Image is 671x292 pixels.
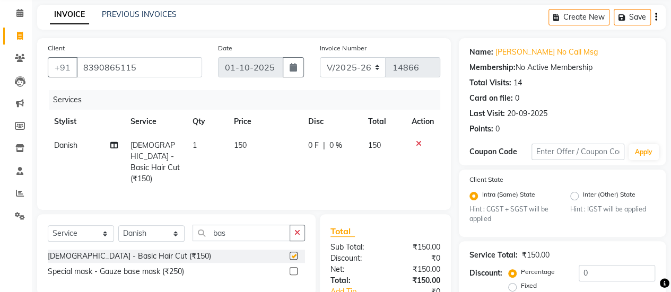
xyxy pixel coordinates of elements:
[130,140,180,183] span: [DEMOGRAPHIC_DATA] - Basic Hair Cut (₹150)
[469,250,518,261] div: Service Total:
[76,57,202,77] input: Search by Name/Mobile/Email/Code
[469,77,511,89] div: Total Visits:
[507,108,547,119] div: 20-09-2025
[48,57,77,77] button: +91
[385,253,448,264] div: ₹0
[469,62,516,73] div: Membership:
[482,190,535,202] label: Intra (Same) State
[48,43,65,53] label: Client
[234,140,247,150] span: 150
[308,140,318,151] span: 0 F
[515,93,519,104] div: 0
[323,242,386,253] div: Sub Total:
[218,43,232,53] label: Date
[513,77,522,89] div: 14
[186,110,228,134] th: Qty
[124,110,186,134] th: Service
[548,9,609,25] button: Create New
[469,146,531,157] div: Coupon Code
[193,140,197,150] span: 1
[531,144,624,160] input: Enter Offer / Coupon Code
[495,123,500,135] div: 0
[469,175,503,184] label: Client State
[570,205,655,214] small: Hint : IGST will be applied
[583,190,635,202] label: Inter (Other) State
[469,205,554,224] small: Hint : CGST + SGST will be applied
[48,110,124,134] th: Stylist
[469,47,493,58] div: Name:
[362,110,405,134] th: Total
[49,90,448,110] div: Services
[54,140,77,150] span: Danish
[323,253,386,264] div: Discount:
[469,268,502,279] div: Discount:
[48,251,211,262] div: [DEMOGRAPHIC_DATA] - Basic Hair Cut (₹150)
[329,140,342,151] span: 0 %
[320,43,366,53] label: Invoice Number
[323,140,325,151] span: |
[323,275,386,286] div: Total:
[330,226,355,237] span: Total
[521,281,537,290] label: Fixed
[405,110,440,134] th: Action
[228,110,301,134] th: Price
[385,275,448,286] div: ₹150.00
[385,264,448,275] div: ₹150.00
[495,47,598,58] a: [PERSON_NAME] No Call Msg
[614,9,651,25] button: Save
[629,144,659,160] button: Apply
[193,225,290,241] input: Search or Scan
[50,5,89,24] a: INVOICE
[301,110,361,134] th: Disc
[469,62,655,73] div: No Active Membership
[469,108,505,119] div: Last Visit:
[522,250,550,261] div: ₹150.00
[385,242,448,253] div: ₹150.00
[521,267,555,277] label: Percentage
[48,266,184,277] div: Special mask - Gauze base mask (₹250)
[102,10,177,19] a: PREVIOUS INVOICES
[323,264,386,275] div: Net:
[469,93,513,104] div: Card on file:
[469,123,493,135] div: Points:
[368,140,381,150] span: 150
